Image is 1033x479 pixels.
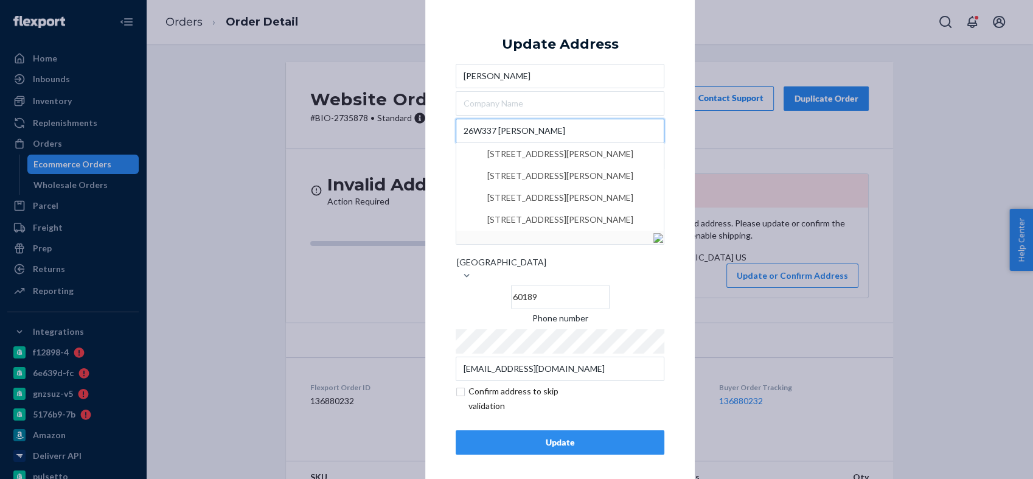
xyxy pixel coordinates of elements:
div: Update [466,436,654,449]
button: Update [456,430,664,455]
div: [STREET_ADDRESS][PERSON_NAME] [462,143,658,165]
div: [STREET_ADDRESS][PERSON_NAME] [462,209,658,231]
input: [GEOGRAPHIC_DATA] [560,244,561,268]
img: [object%20Module] [653,233,663,243]
input: ZIP Code [511,285,610,309]
input: Email (Only Required for International) [456,357,664,381]
input: [STREET_ADDRESS][PERSON_NAME][STREET_ADDRESS][PERSON_NAME][STREET_ADDRESS][PERSON_NAME][STREET_AD... [456,119,664,143]
div: [STREET_ADDRESS][PERSON_NAME] [462,187,658,209]
div: Update Address [502,37,619,51]
input: First & Last Name [456,64,664,88]
input: Company Name [456,91,664,116]
div: [STREET_ADDRESS][PERSON_NAME] [462,165,658,187]
div: [GEOGRAPHIC_DATA] [457,256,546,268]
span: Phone number [532,312,588,329]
